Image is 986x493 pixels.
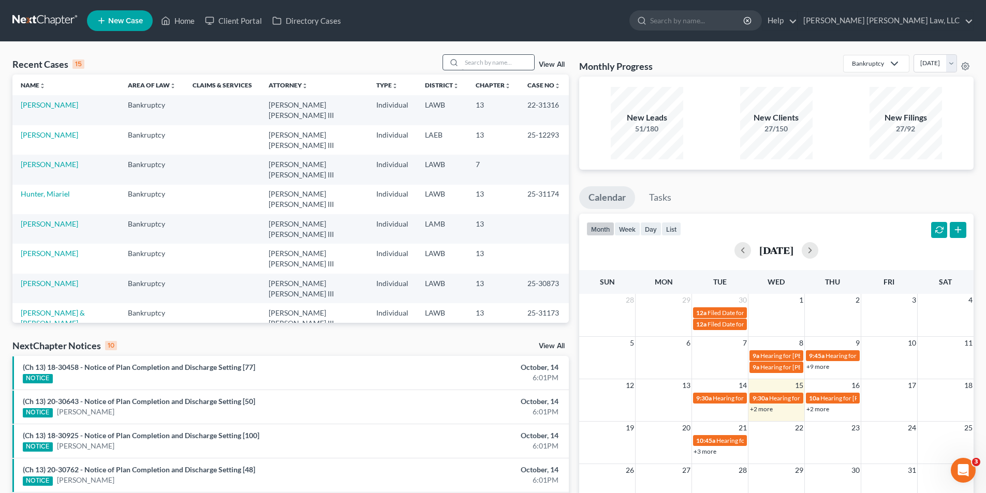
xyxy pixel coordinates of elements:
a: +2 more [806,405,829,413]
a: Directory Cases [267,11,346,30]
div: 6:01PM [387,441,558,451]
div: 51/180 [611,124,683,134]
td: 25-31173 [519,303,569,333]
td: Bankruptcy [120,244,184,273]
span: 6 [685,337,691,349]
td: 13 [467,185,519,214]
span: 5 [629,337,635,349]
a: Nameunfold_more [21,81,46,89]
div: 27/150 [740,124,813,134]
span: 12 [625,379,635,392]
a: Area of Lawunfold_more [128,81,176,89]
span: 27 [681,464,691,476]
div: 15 [72,59,84,69]
span: Hearing for [PERSON_NAME] [826,352,906,360]
td: Individual [368,274,417,303]
span: Hearing for [US_STATE] Safety Association of Timbermen - Self I [713,394,883,402]
td: 13 [467,303,519,333]
span: 29 [681,294,691,306]
td: Bankruptcy [120,185,184,214]
span: 4 [967,294,974,306]
td: Individual [368,303,417,333]
td: [PERSON_NAME] [PERSON_NAME] III [260,214,368,244]
div: October, 14 [387,396,558,407]
span: 3 [972,458,980,466]
h2: [DATE] [759,245,793,256]
a: [PERSON_NAME] [21,249,78,258]
span: Sun [600,277,615,286]
td: [PERSON_NAME] [PERSON_NAME] III [260,125,368,155]
a: +9 more [806,363,829,370]
div: October, 14 [387,430,558,441]
a: [PERSON_NAME] [21,279,78,288]
td: Bankruptcy [120,214,184,244]
span: 9:30a [696,394,712,402]
span: Sat [939,277,952,286]
td: 13 [467,214,519,244]
span: 25 [963,422,974,434]
td: 13 [467,95,519,125]
td: [PERSON_NAME] [PERSON_NAME] III [260,185,368,214]
td: [PERSON_NAME] [PERSON_NAME] III [260,95,368,125]
td: Individual [368,95,417,125]
div: NOTICE [23,476,53,486]
span: Hearing for [PERSON_NAME] [760,352,841,360]
span: 10:45a [696,437,715,444]
i: unfold_more [554,83,561,89]
span: 9a [753,363,759,371]
td: Bankruptcy [120,274,184,303]
td: 13 [467,244,519,273]
span: Filed Date for [PERSON_NAME] [708,309,794,317]
td: LAWB [417,303,467,333]
span: 14 [738,379,748,392]
span: 28 [738,464,748,476]
td: 7 [467,155,519,184]
td: 22-31316 [519,95,569,125]
span: 12a [696,309,707,317]
a: Typeunfold_more [376,81,398,89]
button: day [640,222,661,236]
td: Individual [368,125,417,155]
a: Attorneyunfold_more [269,81,308,89]
a: +3 more [694,447,716,455]
span: Filed Date for [PERSON_NAME] [708,320,794,328]
td: 13 [467,274,519,303]
a: (Ch 13) 18-30458 - Notice of Plan Completion and Discharge Setting [77] [23,363,255,371]
span: 1 [798,294,804,306]
iframe: Intercom live chat [951,458,976,483]
td: LAMB [417,214,467,244]
i: unfold_more [39,83,46,89]
a: [PERSON_NAME] [21,100,78,109]
span: 11 [963,337,974,349]
span: 30 [738,294,748,306]
span: 12a [696,320,707,328]
div: New Leads [611,112,683,124]
td: Individual [368,155,417,184]
a: (Ch 13) 18-30925 - Notice of Plan Completion and Discharge Setting [100] [23,431,259,440]
span: Mon [655,277,673,286]
i: unfold_more [170,83,176,89]
span: 19 [625,422,635,434]
span: 23 [850,422,861,434]
span: 10 [907,337,917,349]
span: 18 [963,379,974,392]
td: Bankruptcy [120,125,184,155]
div: New Clients [740,112,813,124]
span: 29 [794,464,804,476]
div: NOTICE [23,374,53,383]
span: 28 [625,294,635,306]
td: Bankruptcy [120,95,184,125]
div: Recent Cases [12,58,84,70]
div: 10 [105,341,117,350]
a: [PERSON_NAME] [PERSON_NAME] Law, LLC [798,11,973,30]
span: Hearing for [PERSON_NAME] [760,363,841,371]
div: NOTICE [23,408,53,417]
button: week [614,222,640,236]
span: 13 [681,379,691,392]
div: NextChapter Notices [12,339,117,352]
a: (Ch 13) 20-30762 - Notice of Plan Completion and Discharge Setting [48] [23,465,255,474]
a: +2 more [750,405,773,413]
span: Hearing for [US_STATE] Safety Association of Timbermen - Self I [769,394,939,402]
button: list [661,222,681,236]
span: 8 [798,337,804,349]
